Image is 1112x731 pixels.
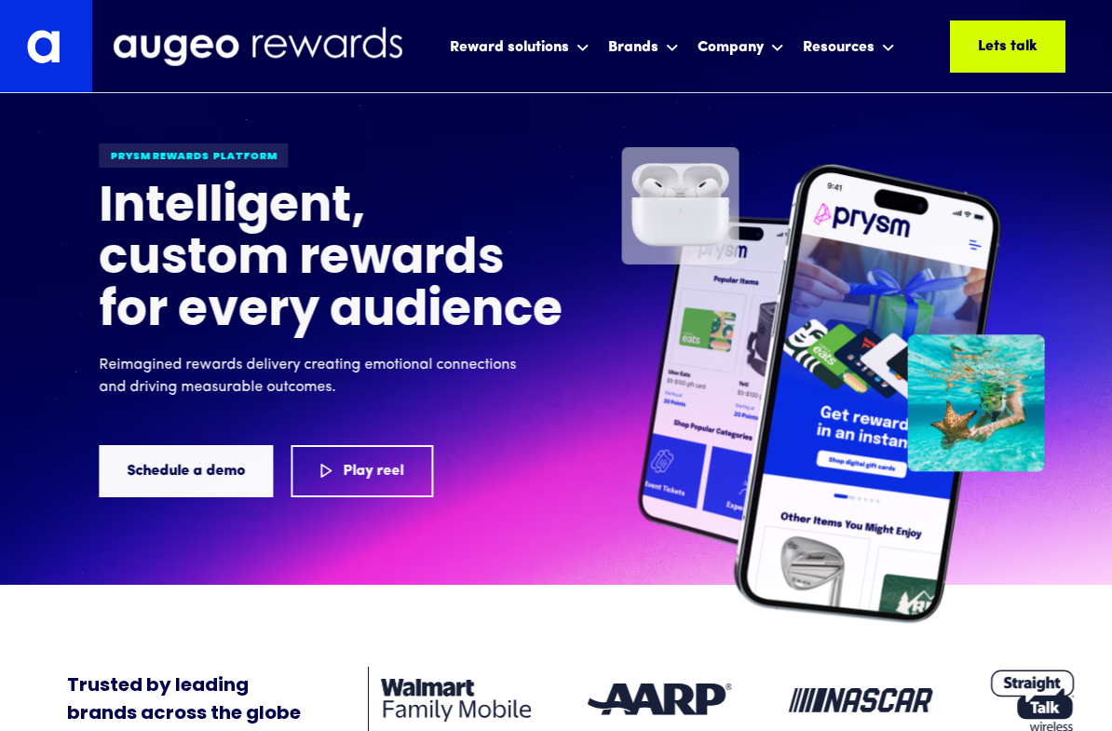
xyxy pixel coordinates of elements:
[100,183,565,339] h1: Intelligent, custom rewards for every audience
[803,36,875,59] div: Resources
[67,672,301,728] div: Trusted by leading brands across the globe
[292,445,434,497] a: Play reel
[608,36,658,59] div: Brands
[950,20,1065,73] a: Lets talk
[100,445,274,497] a: Schedule a demo
[698,36,764,59] div: Company
[798,21,900,71] div: Resources
[381,679,531,722] img: Client logo: Walmart Family Mobile
[100,354,528,399] p: Reimagined rewards delivery creating emotional connections and driving measurable outcomes.
[450,36,569,59] div: Reward solutions
[445,21,594,71] div: Reward solutions
[603,21,684,71] div: Brands
[693,21,789,71] div: Company
[100,143,289,168] div: Prysm Rewards platform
